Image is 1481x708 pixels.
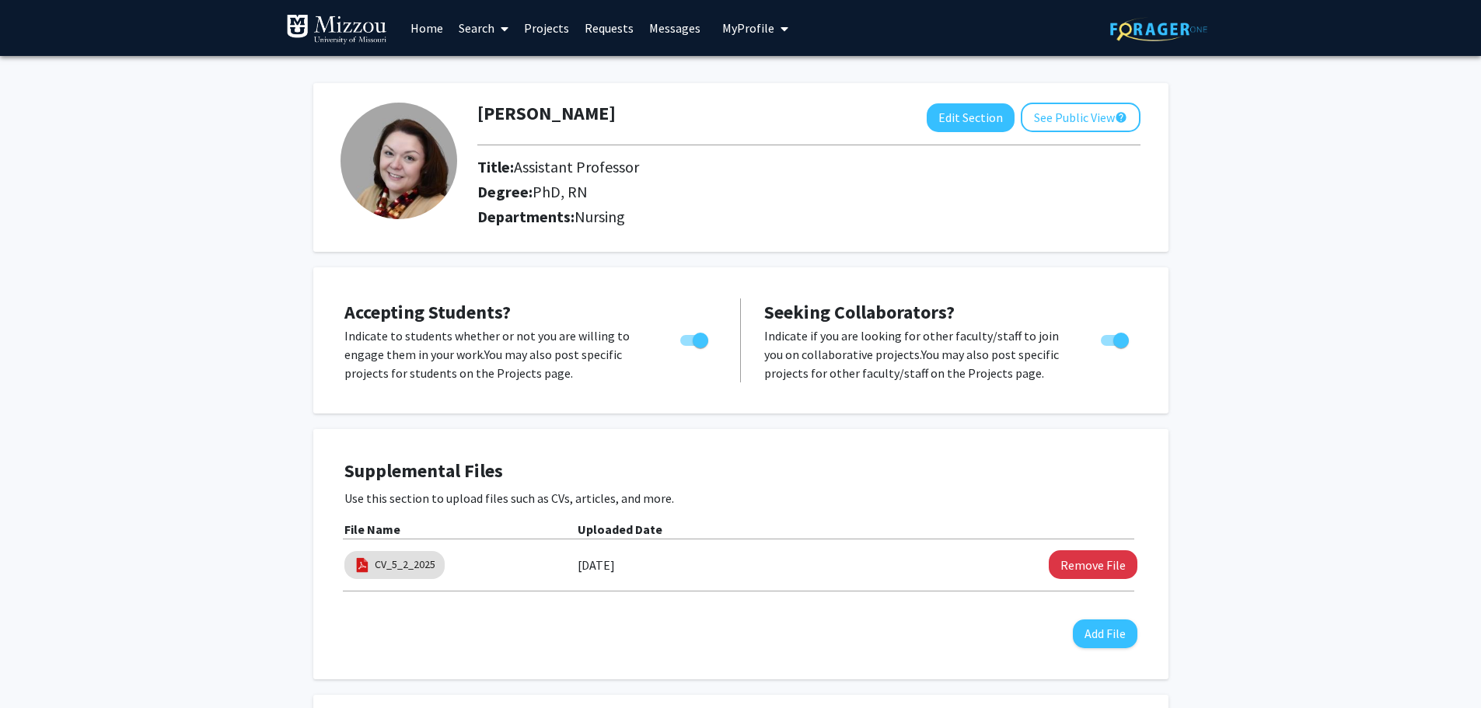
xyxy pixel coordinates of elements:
span: Nursing [575,207,625,226]
img: University of Missouri Logo [286,14,387,45]
p: Use this section to upload files such as CVs, articles, and more. [344,489,1137,507]
mat-icon: help [1115,108,1127,127]
button: Remove CV_5_2_2025 File [1049,550,1137,579]
span: My Profile [722,20,774,36]
a: Projects [516,1,577,55]
iframe: Chat [12,638,66,696]
a: CV_5_2_2025 [375,556,435,573]
div: Toggle [674,326,717,350]
span: PhD, RN [533,182,588,201]
h2: Degree: [477,183,773,201]
button: Add File [1073,619,1137,648]
b: Uploaded Date [578,521,662,537]
img: pdf_icon.png [354,556,371,574]
a: Messages [641,1,708,55]
a: Search [451,1,516,55]
img: ForagerOne Logo [1110,17,1207,41]
b: File Name [344,521,400,537]
a: Requests [577,1,641,55]
a: Home [403,1,451,55]
p: Indicate to students whether or not you are willing to engage them in your work. You may also pos... [344,326,651,382]
div: Toggle [1095,326,1137,350]
span: Seeking Collaborators? [764,300,955,324]
span: Accepting Students? [344,300,511,324]
h2: Departments: [466,208,1152,226]
label: [DATE] [578,552,615,578]
h4: Supplemental Files [344,460,1137,483]
span: Assistant Professor [514,157,639,176]
p: Indicate if you are looking for other faculty/staff to join you on collaborative projects. You ma... [764,326,1071,382]
h1: [PERSON_NAME] [477,103,616,125]
img: Profile Picture [341,103,457,219]
button: See Public View [1021,103,1140,132]
button: Edit Section [927,103,1015,132]
h2: Title: [477,158,773,176]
